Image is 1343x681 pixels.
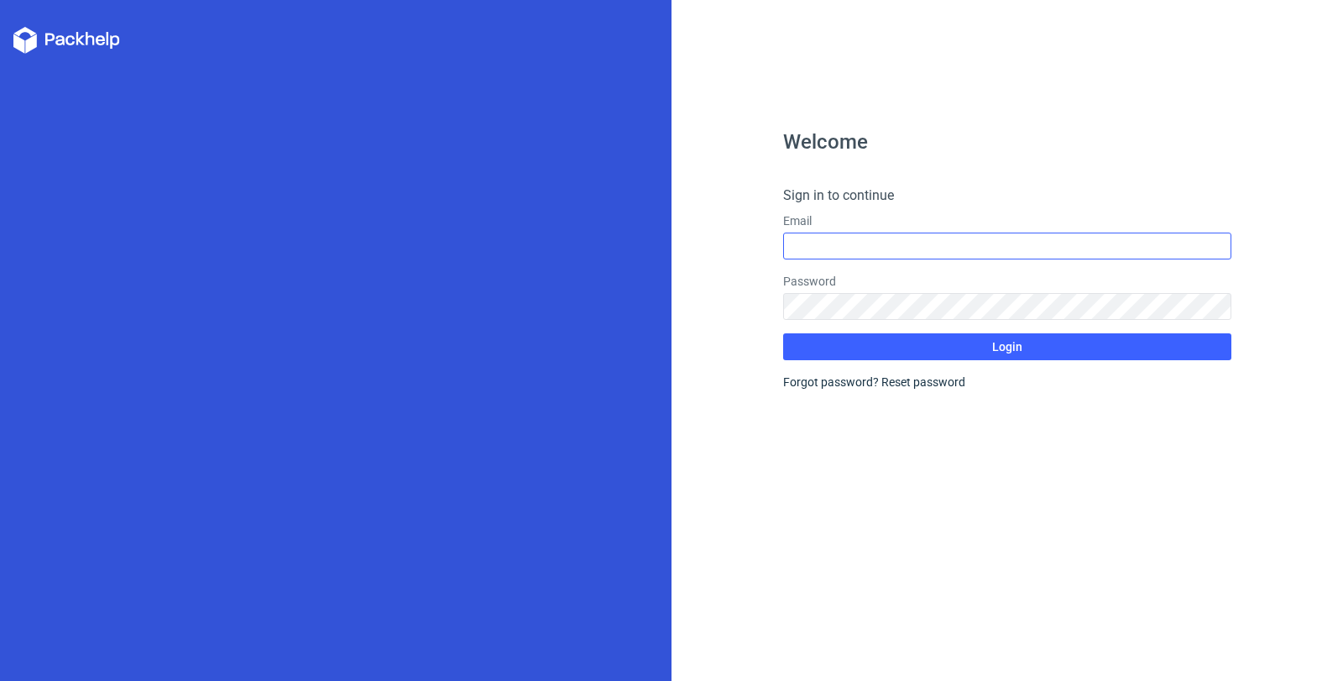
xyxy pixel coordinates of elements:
span: Login [992,341,1022,353]
h4: Sign in to continue [783,186,1231,206]
label: Email [783,212,1231,229]
button: Login [783,333,1231,360]
div: Forgot password? [783,374,1231,390]
a: Reset password [881,375,965,389]
h1: Welcome [783,132,1231,152]
label: Password [783,273,1231,290]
